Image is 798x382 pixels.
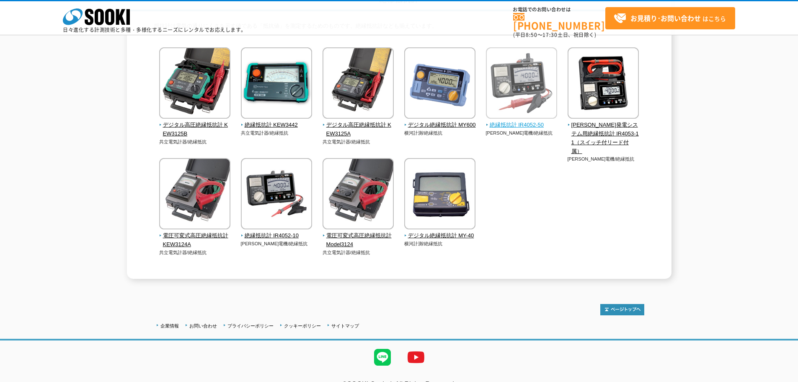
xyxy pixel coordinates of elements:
span: 8:50 [526,31,537,39]
a: [PHONE_NUMBER] [513,13,605,30]
span: デジタル絶縁抵抗計 MY-40 [404,231,476,240]
a: プライバシーポリシー [227,323,274,328]
img: 絶縁抵抗計 IR4052-10 [241,158,312,231]
p: 日々進化する計測技術と多種・多様化するニーズにレンタルでお応えします。 [63,27,246,32]
span: デジタル高圧絶縁抵抗計 KEW3125B [159,121,231,138]
p: 共立電気計器/絶縁抵抗 [323,249,394,256]
a: 絶縁抵抗計 IR4052-50 [486,113,558,130]
a: クッキーポリシー [284,323,321,328]
img: 太陽光発電システム用絶縁抵抗計 IR4053-11（スイッチ付リード付属） [568,47,639,121]
p: [PERSON_NAME]電機/絶縁抵抗 [486,130,558,137]
img: デジタル高圧絶縁抵抗計 KEW3125B [159,47,230,121]
a: デジタル絶縁抵抗計 MY600 [404,113,476,130]
img: トップページへ [600,304,644,315]
img: YouTube [399,340,433,374]
span: はこちら [614,12,726,25]
a: お問い合わせ [189,323,217,328]
span: 17:30 [542,31,558,39]
p: 共立電気計器/絶縁抵抗 [159,138,231,146]
span: 電圧可変式高圧絶縁抵抗計 KEW3124A [159,231,231,249]
p: [PERSON_NAME]電機/絶縁抵抗 [568,156,639,163]
span: 絶縁抵抗計 IR4052-10 [241,231,312,240]
span: (平日 ～ 土日、祝日除く) [513,31,596,39]
p: 横河計測/絶縁抵抗 [404,240,476,247]
span: 電圧可変式高圧絶縁抵抗計 Model3124 [323,231,394,249]
img: LINE [366,340,399,374]
img: デジタル絶縁抵抗計 MY600 [404,47,475,121]
span: 絶縁抵抗計 IR4052-50 [486,121,558,130]
span: デジタル絶縁抵抗計 MY600 [404,121,476,130]
a: [PERSON_NAME]発電システム用絶縁抵抗計 IR4053-11（スイッチ付リード付属） [568,113,639,156]
img: 電圧可変式高圧絶縁抵抗計 Model3124 [323,158,394,231]
span: 絶縁抵抗計 KEW3442 [241,121,312,130]
strong: お見積り･お問い合わせ [630,13,701,23]
a: 電圧可変式高圧絶縁抵抗計 KEW3124A [159,223,231,249]
a: デジタル高圧絶縁抵抗計 KEW3125A [323,113,394,138]
img: 絶縁抵抗計 KEW3442 [241,47,312,121]
p: [PERSON_NAME]電機/絶縁抵抗 [241,240,312,247]
a: 絶縁抵抗計 KEW3442 [241,113,312,130]
a: サイトマップ [331,323,359,328]
img: 絶縁抵抗計 IR4052-50 [486,47,557,121]
p: 共立電気計器/絶縁抵抗 [241,130,312,137]
img: 電圧可変式高圧絶縁抵抗計 KEW3124A [159,158,230,231]
a: デジタル絶縁抵抗計 MY-40 [404,223,476,240]
a: 絶縁抵抗計 IR4052-10 [241,223,312,240]
span: デジタル高圧絶縁抵抗計 KEW3125A [323,121,394,138]
a: 企業情報 [160,323,179,328]
span: [PERSON_NAME]発電システム用絶縁抵抗計 IR4053-11（スイッチ付リード付属） [568,121,639,156]
p: 共立電気計器/絶縁抵抗 [159,249,231,256]
a: お見積り･お問い合わせはこちら [605,7,735,29]
p: 横河計測/絶縁抵抗 [404,130,476,137]
p: 共立電気計器/絶縁抵抗 [323,138,394,146]
img: デジタル絶縁抵抗計 MY-40 [404,158,475,231]
a: 電圧可変式高圧絶縁抵抗計 Model3124 [323,223,394,249]
img: デジタル高圧絶縁抵抗計 KEW3125A [323,47,394,121]
a: デジタル高圧絶縁抵抗計 KEW3125B [159,113,231,138]
span: お電話でのお問い合わせは [513,7,605,12]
